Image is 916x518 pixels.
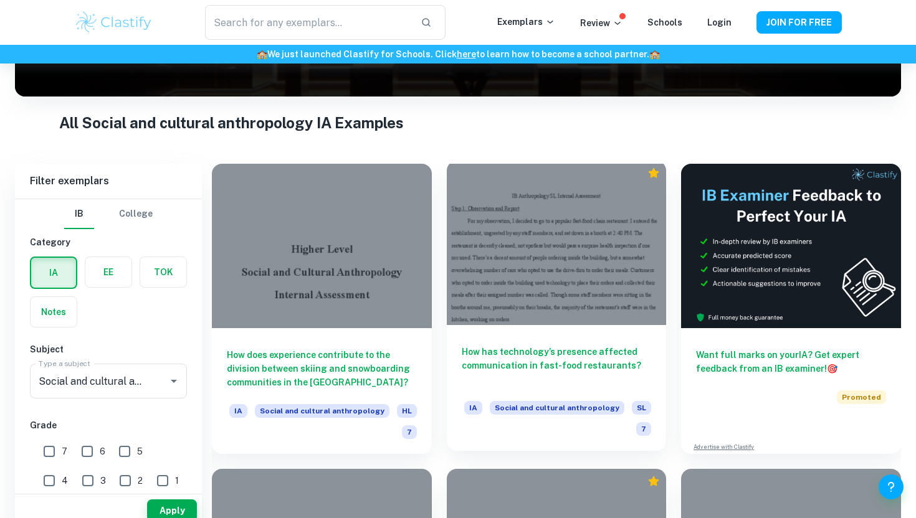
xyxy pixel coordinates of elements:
input: Search for any exemplars... [205,5,411,40]
a: Login [707,17,732,27]
button: Help and Feedback [879,474,904,499]
span: 7 [402,425,417,439]
span: 4 [62,474,68,487]
span: IA [229,404,247,418]
h6: How has technology’s presence affected communication in fast-food restaurants? [462,345,652,386]
span: IA [464,401,482,415]
span: SL [632,401,651,415]
button: College [119,199,153,229]
button: JOIN FOR FREE [756,11,842,34]
img: Clastify logo [74,10,153,35]
span: Social and cultural anthropology [490,401,624,415]
p: Review [580,16,623,30]
span: Promoted [837,390,886,404]
div: Filter type choice [64,199,153,229]
span: 2 [138,474,143,487]
a: How has technology’s presence affected communication in fast-food restaurants?IASocial and cultur... [447,164,667,454]
button: IA [31,258,76,288]
span: 🏫 [649,49,660,59]
button: TOK [140,257,186,287]
button: IB [64,199,94,229]
h6: Subject [30,342,187,356]
div: Premium [647,475,660,487]
label: Type a subject [39,358,90,369]
h6: Filter exemplars [15,164,202,199]
span: 🏫 [257,49,267,59]
p: Exemplars [497,15,555,29]
span: Social and cultural anthropology [255,404,389,418]
button: Notes [31,297,77,327]
span: 3 [100,474,106,487]
div: Premium [647,167,660,179]
a: here [457,49,476,59]
span: 7 [636,422,651,436]
a: Want full marks on yourIA? Get expert feedback from an IB examiner!PromotedAdvertise with Clastify [681,164,901,454]
a: How does experience contribute to the division between skiing and snowboarding communities in the... [212,164,432,454]
a: Schools [647,17,682,27]
h6: Grade [30,418,187,432]
h1: All Social and cultural anthropology IA Examples [59,111,857,134]
span: 5 [137,445,143,458]
span: 🎯 [827,364,837,374]
h6: How does experience contribute to the division between skiing and snowboarding communities in the... [227,348,417,389]
img: Thumbnail [681,164,901,328]
button: EE [85,257,131,287]
h6: Category [30,235,187,249]
span: 7 [62,445,67,458]
h6: Want full marks on your IA ? Get expert feedback from an IB examiner! [696,348,886,375]
span: 6 [100,445,105,458]
span: 1 [175,474,179,487]
h6: We just launched Clastify for Schools. Click to learn how to become a school partner. [2,47,914,61]
span: HL [397,404,417,418]
a: Advertise with Clastify [694,443,754,451]
button: Open [165,372,183,390]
